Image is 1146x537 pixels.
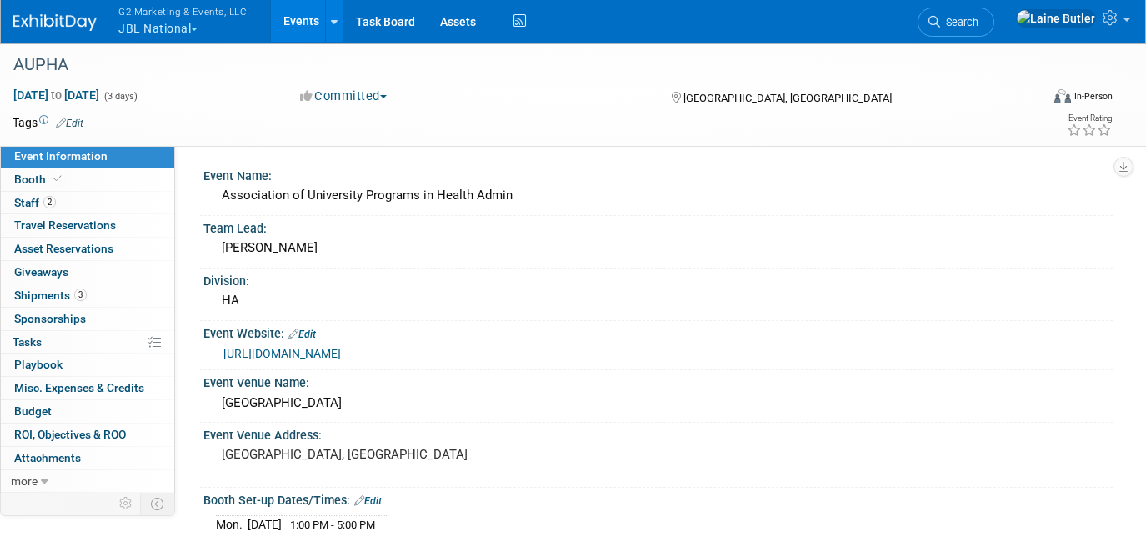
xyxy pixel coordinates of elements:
div: Event Venue Name: [203,370,1113,391]
span: Staff [14,196,56,209]
span: Budget [14,404,52,418]
a: Budget [1,400,174,423]
td: [DATE] [248,516,282,534]
a: Misc. Expenses & Credits [1,377,174,399]
span: G2 Marketing & Events, LLC [118,3,247,20]
a: Playbook [1,354,174,376]
img: ExhibitDay [13,14,97,31]
a: Sponsorships [1,308,174,330]
a: Shipments3 [1,284,174,307]
span: 3 [74,289,87,301]
a: Event Information [1,145,174,168]
a: Attachments [1,447,174,469]
span: [GEOGRAPHIC_DATA], [GEOGRAPHIC_DATA] [683,92,892,104]
a: Asset Reservations [1,238,174,260]
span: Shipments [14,289,87,302]
a: more [1,470,174,493]
a: Giveaways [1,261,174,284]
div: HA [216,288,1100,314]
div: Event Rating [1067,114,1112,123]
span: Attachments [14,451,81,464]
span: Misc. Expenses & Credits [14,381,144,394]
span: Search [940,16,978,28]
span: Event Information [14,149,108,163]
span: more [11,474,38,488]
a: Edit [56,118,83,129]
a: Travel Reservations [1,214,174,237]
span: (3 days) [103,91,138,102]
a: ROI, Objectives & ROO [1,424,174,446]
td: Toggle Event Tabs [141,493,175,514]
div: Event Format [950,87,1113,112]
span: Asset Reservations [14,242,113,255]
div: [GEOGRAPHIC_DATA] [216,390,1100,416]
td: Personalize Event Tab Strip [112,493,141,514]
span: Tasks [13,335,42,349]
div: In-Person [1073,90,1113,103]
img: Laine Butler [1016,9,1096,28]
span: 1:00 PM - 5:00 PM [290,519,375,531]
span: Playbook [14,358,63,371]
td: Mon. [216,516,248,534]
a: Edit [354,495,382,507]
a: Staff2 [1,192,174,214]
img: Format-Inperson.png [1054,89,1071,103]
span: Booth [14,173,65,186]
span: Giveaways [14,265,68,279]
button: Committed [294,88,393,105]
div: [PERSON_NAME] [216,235,1100,261]
span: Sponsorships [14,312,86,325]
a: Booth [1,168,174,191]
td: Tags [13,114,83,131]
span: 2 [43,196,56,208]
pre: [GEOGRAPHIC_DATA], [GEOGRAPHIC_DATA] [222,447,564,462]
div: Association of University Programs in Health Admin [216,183,1100,208]
a: [URL][DOMAIN_NAME] [223,347,341,360]
a: Tasks [1,331,174,354]
a: Edit [288,329,316,340]
div: Booth Set-up Dates/Times: [203,488,1113,509]
i: Booth reservation complete [53,174,62,183]
span: [DATE] [DATE] [13,88,100,103]
a: Search [918,8,994,37]
div: Event Venue Address: [203,423,1113,444]
span: ROI, Objectives & ROO [14,428,126,441]
span: Travel Reservations [14,218,116,232]
div: Team Lead: [203,216,1113,237]
span: to [48,88,64,102]
div: Event Website: [203,321,1113,343]
div: Division: [203,268,1113,289]
div: Event Name: [203,163,1113,184]
div: AUPHA [8,50,1019,80]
